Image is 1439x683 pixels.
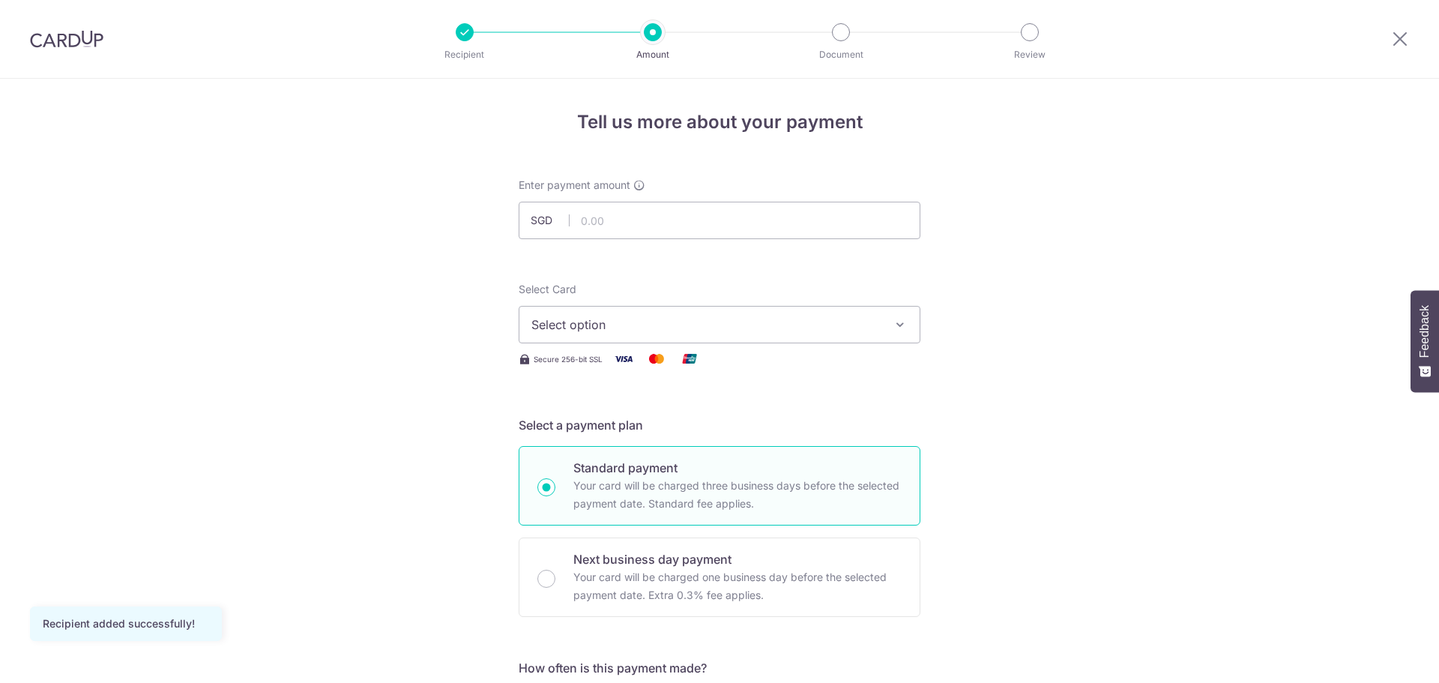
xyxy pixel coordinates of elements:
h4: Tell us more about your payment [519,109,920,136]
p: Next business day payment [573,550,902,568]
p: Your card will be charged one business day before the selected payment date. Extra 0.3% fee applies. [573,568,902,604]
button: Select option [519,306,920,343]
span: Select option [531,316,881,334]
span: translation missing: en.payables.payment_networks.credit_card.summary.labels.select_card [519,283,576,295]
input: 0.00 [519,202,920,239]
h5: Select a payment plan [519,416,920,434]
img: Union Pay [675,349,705,368]
p: Amount [597,47,708,62]
span: Feedback [1418,305,1432,358]
iframe: Opens a widget where you can find more information [1343,638,1424,676]
div: Recipient added successfully! [43,616,209,631]
span: Enter payment amount [519,178,630,193]
h5: How often is this payment made? [519,659,920,677]
span: Secure 256-bit SSL [534,353,603,365]
p: Your card will be charged three business days before the selected payment date. Standard fee appl... [573,477,902,513]
img: Mastercard [642,349,672,368]
p: Review [974,47,1085,62]
button: Feedback - Show survey [1411,290,1439,392]
img: CardUp [30,30,103,48]
span: SGD [531,213,570,228]
p: Document [785,47,896,62]
p: Recipient [409,47,520,62]
p: Standard payment [573,459,902,477]
img: Visa [609,349,639,368]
